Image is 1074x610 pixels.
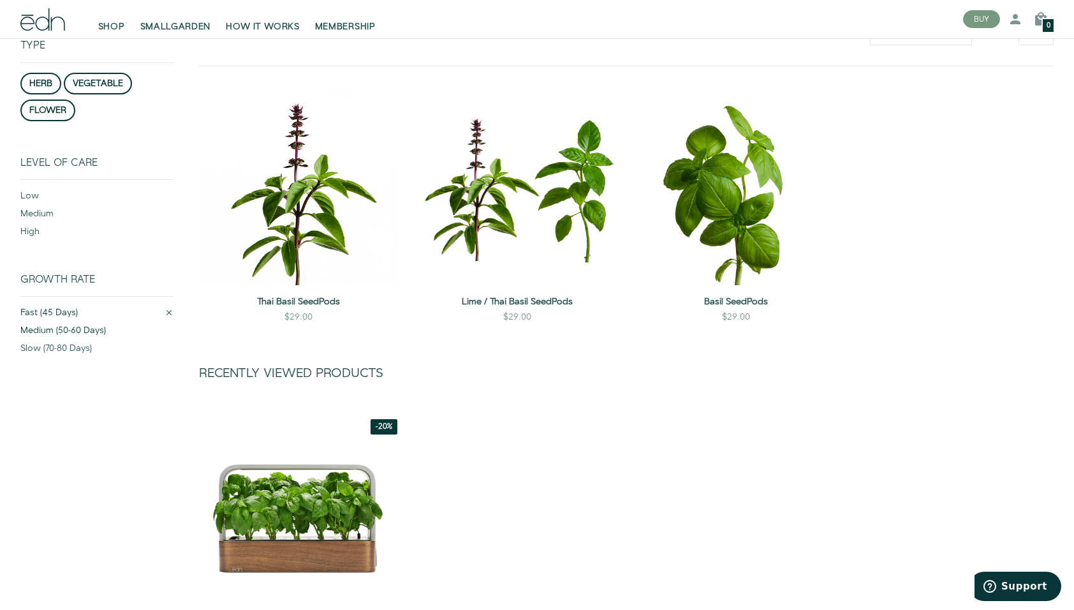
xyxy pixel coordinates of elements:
div: fast (45 days) [20,306,165,324]
a: SMALLGARDEN [133,5,219,33]
a: SHOP [91,5,133,33]
div: $29.00 [284,311,313,324]
span: SHOP [98,20,125,33]
div: medium [20,207,173,225]
div: $29.00 [722,311,750,324]
img: Basil SeedPods [636,87,835,285]
div: high [20,225,173,243]
div: Level of Care [20,157,173,179]
a: MEMBERSHIP [307,5,383,33]
button: herb [20,73,61,94]
a: Lime / Thai Basil SeedPods [418,295,616,308]
a: Basil SeedPods [636,295,835,308]
div: $29.00 [503,311,531,324]
span: -20% [376,423,392,431]
div: Growth Rate [20,274,173,296]
button: vegetable [64,73,132,94]
button: BUY [963,10,1000,28]
span: MEMBERSHIP [315,20,376,33]
span: 0 [1047,22,1050,29]
div: slow (70-80 days) [20,342,173,360]
span: HOW IT WORKS [226,20,299,33]
img: Lime / Thai Basil SeedPods [418,87,616,285]
h3: Recently Viewed Products [199,367,1018,381]
button: flower [20,100,75,121]
span: SMALLGARDEN [140,20,211,33]
div: medium (50-60 days) [20,324,173,342]
a: HOW IT WORKS [218,5,307,33]
img: Thai Basil SeedPods [199,87,397,285]
a: Thai Basil SeedPods [199,295,397,308]
iframe: Opens a widget where you can find more information [975,572,1061,604]
div: low [20,190,173,207]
